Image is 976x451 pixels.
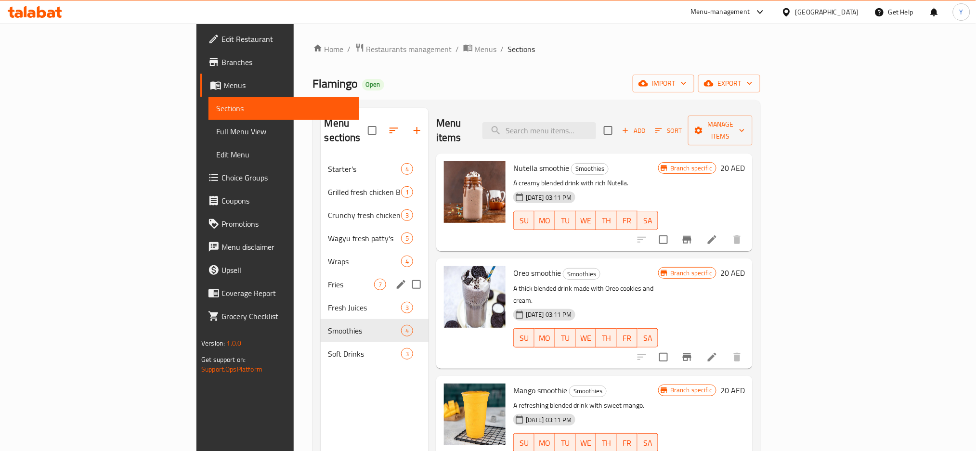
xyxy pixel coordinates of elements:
[436,116,471,145] h2: Menu items
[563,268,600,280] div: Smoothies
[221,241,352,253] span: Menu disclaimer
[617,211,638,230] button: FR
[559,214,572,228] span: TU
[216,149,352,160] span: Edit Menu
[402,303,413,312] span: 3
[538,436,551,450] span: MO
[720,161,745,175] h6: 20 AED
[321,204,429,227] div: Crunchy fresh chicken Burger3
[221,172,352,183] span: Choice Groups
[513,399,658,412] p: A refreshing blended drink with sweet mango.
[676,228,699,251] button: Branch-specific-item
[402,326,413,335] span: 4
[720,266,745,280] h6: 20 AED
[638,328,658,348] button: SA
[328,325,401,336] span: Smoothies
[522,310,575,319] span: [DATE] 03:11 PM
[641,331,654,345] span: SA
[555,328,576,348] button: TU
[576,211,597,230] button: WE
[596,328,617,348] button: TH
[226,337,241,349] span: 1.0.0
[328,348,401,360] span: Soft Drinks
[569,386,607,397] div: Smoothies
[221,33,352,45] span: Edit Restaurant
[401,302,413,313] div: items
[402,349,413,359] span: 3
[655,125,682,136] span: Sort
[200,166,360,189] a: Choice Groups
[401,186,413,198] div: items
[666,269,716,278] span: Branch specific
[328,232,401,244] span: Wagyu fresh patty's
[641,214,654,228] span: SA
[522,415,575,425] span: [DATE] 03:11 PM
[666,164,716,173] span: Branch specific
[401,209,413,221] div: items
[221,56,352,68] span: Branches
[208,120,360,143] a: Full Menu View
[501,43,504,55] li: /
[328,279,374,290] span: Fries
[518,331,531,345] span: SU
[321,273,429,296] div: Fries7edit
[444,266,506,328] img: Oreo smoothie
[641,436,654,450] span: SA
[653,230,674,250] span: Select to update
[633,75,694,92] button: import
[513,161,569,175] span: Nutella smoothie
[216,126,352,137] span: Full Menu View
[401,325,413,336] div: items
[572,163,608,174] span: Smoothies
[328,256,401,267] span: Wraps
[600,436,613,450] span: TH
[216,103,352,114] span: Sections
[221,287,352,299] span: Coverage Report
[221,264,352,276] span: Upsell
[559,331,572,345] span: TU
[706,351,718,363] a: Edit menu item
[200,305,360,328] a: Grocery Checklist
[621,214,634,228] span: FR
[621,436,634,450] span: FR
[666,386,716,395] span: Branch specific
[200,27,360,51] a: Edit Restaurant
[513,328,534,348] button: SU
[321,250,429,273] div: Wraps4
[691,6,750,18] div: Menu-management
[726,228,749,251] button: delete
[328,209,401,221] span: Crunchy fresh chicken Burger
[475,43,497,55] span: Menus
[653,347,674,367] span: Select to update
[522,193,575,202] span: [DATE] 03:11 PM
[696,118,745,142] span: Manage items
[328,302,401,313] span: Fresh Juices
[563,269,600,280] span: Smoothies
[726,346,749,369] button: delete
[402,165,413,174] span: 4
[513,211,534,230] button: SU
[444,161,506,223] img: Nutella smoothie
[200,212,360,235] a: Promotions
[321,296,429,319] div: Fresh Juices3
[513,177,658,189] p: A creamy blended drink with rich Nutella.
[362,80,384,89] span: Open
[676,346,699,369] button: Branch-specific-item
[534,328,555,348] button: MO
[374,279,386,290] div: items
[201,337,225,349] span: Version:
[394,277,408,292] button: edit
[538,214,551,228] span: MO
[580,436,593,450] span: WE
[596,211,617,230] button: TH
[362,79,384,90] div: Open
[200,74,360,97] a: Menus
[200,258,360,282] a: Upsell
[208,143,360,166] a: Edit Menu
[328,186,401,198] span: Grilled fresh chicken Burger
[706,234,718,245] a: Edit menu item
